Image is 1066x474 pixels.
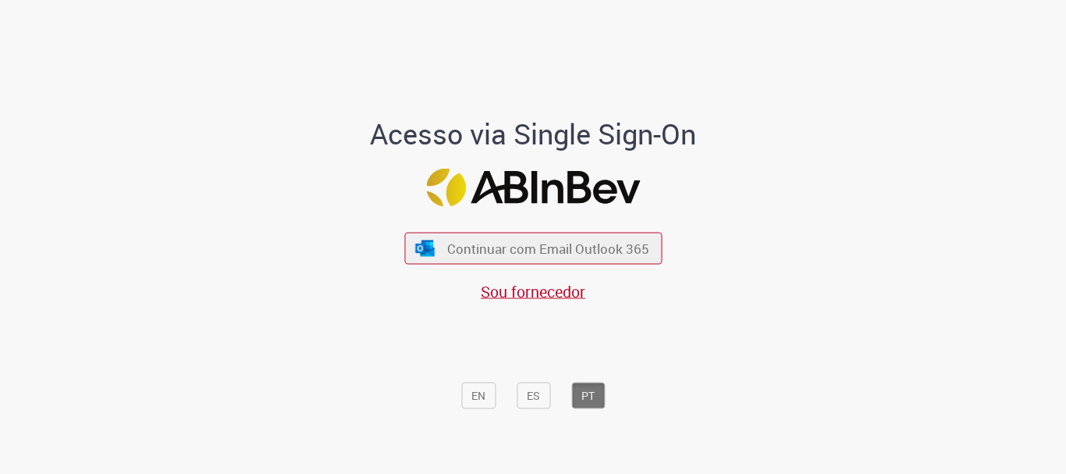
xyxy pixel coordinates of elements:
button: ES [517,383,550,409]
button: ícone Azure/Microsoft 360 Continuar com Email Outlook 365 [404,233,662,265]
button: EN [461,383,496,409]
span: Continuar com Email Outlook 365 [447,240,649,258]
h1: Acesso via Single Sign-On [317,119,750,150]
img: Logo ABInBev [426,169,640,207]
a: Sou fornecedor [481,281,585,302]
img: ícone Azure/Microsoft 360 [414,240,436,256]
button: PT [571,383,605,409]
